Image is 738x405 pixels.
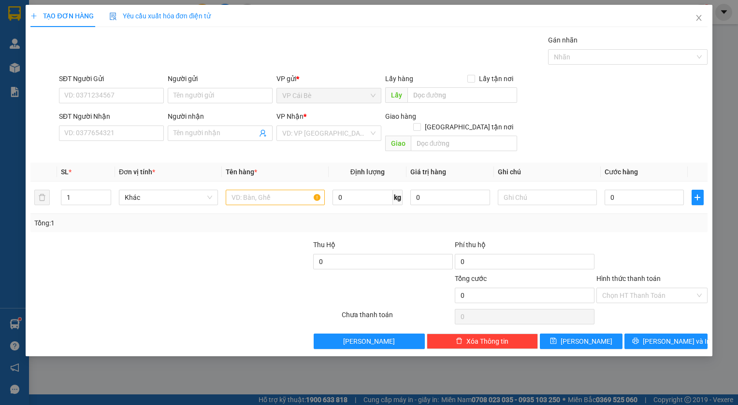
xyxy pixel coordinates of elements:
span: Định lượng [350,168,385,176]
span: Đơn vị tính [119,168,155,176]
span: Giá trị hàng [410,168,446,176]
span: Khác [125,190,212,205]
span: close [695,14,703,22]
span: kg [393,190,403,205]
span: Cước hàng [605,168,638,176]
span: Giao [385,136,411,151]
div: Người gửi [168,73,273,84]
span: SL [61,168,69,176]
div: SĐT Người Nhận [59,111,164,122]
div: VP gửi [276,73,381,84]
span: Yêu cầu xuất hóa đơn điện tử [109,12,211,20]
button: save[PERSON_NAME] [540,334,623,349]
span: [PERSON_NAME] và In [643,336,710,347]
div: SĐT Người Gửi [59,73,164,84]
span: Thu Hộ [313,241,335,249]
label: Hình thức thanh toán [596,275,661,282]
th: Ghi chú [494,163,601,182]
div: Người nhận [168,111,273,122]
span: Tổng cước [455,275,487,282]
span: Tên hàng [226,168,257,176]
button: delete [34,190,50,205]
input: VD: Bàn, Ghế [226,190,325,205]
button: plus [692,190,703,205]
span: [PERSON_NAME] [343,336,395,347]
button: Close [685,5,712,32]
span: Lấy hàng [385,75,413,83]
label: Gán nhãn [548,36,578,44]
span: plus [692,194,703,201]
span: delete [456,337,463,345]
span: user-add [259,129,267,137]
img: icon [109,13,117,20]
span: Lấy [385,87,407,103]
span: save [550,337,557,345]
div: Chưa thanh toán [341,309,454,326]
input: Dọc đường [411,136,517,151]
span: Giao hàng [385,112,416,120]
button: deleteXóa Thông tin [427,334,538,349]
span: Xóa Thông tin [466,336,508,347]
div: Phí thu hộ [455,239,594,254]
span: [PERSON_NAME] [561,336,612,347]
input: Ghi Chú [498,190,597,205]
span: plus [30,13,37,19]
span: printer [632,337,639,345]
span: [GEOGRAPHIC_DATA] tận nơi [421,122,517,132]
span: Lấy tận nơi [475,73,517,84]
input: Dọc đường [407,87,517,103]
span: TẠO ĐƠN HÀNG [30,12,93,20]
div: Tổng: 1 [34,218,285,228]
input: 0 [410,190,490,205]
button: printer[PERSON_NAME] và In [624,334,708,349]
span: VP Nhận [276,112,304,120]
span: VP Cái Bè [282,88,376,103]
button: [PERSON_NAME] [314,334,425,349]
